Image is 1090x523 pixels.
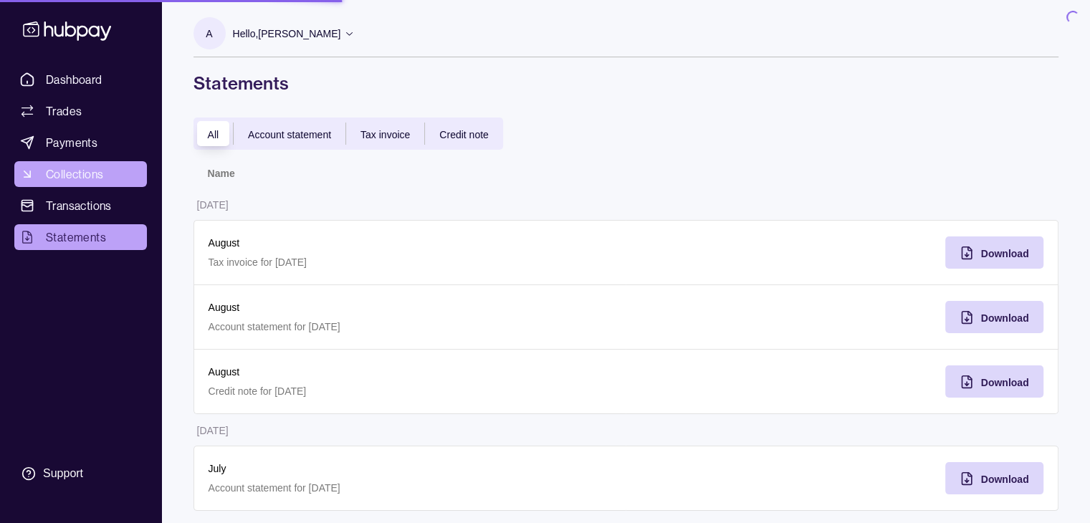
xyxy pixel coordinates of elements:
[209,299,612,315] p: August
[233,26,341,42] p: Hello, [PERSON_NAME]
[209,480,612,496] p: Account statement for [DATE]
[14,98,147,124] a: Trades
[945,236,1043,269] button: Download
[197,425,229,436] p: [DATE]
[46,134,97,151] span: Payments
[981,248,1029,259] span: Download
[14,130,147,155] a: Payments
[46,229,106,246] span: Statements
[14,459,147,489] a: Support
[360,129,410,140] span: Tax invoice
[43,466,83,481] div: Support
[206,26,212,42] p: A
[14,67,147,92] a: Dashboard
[14,224,147,250] a: Statements
[209,254,612,270] p: Tax invoice for [DATE]
[439,129,488,140] span: Credit note
[208,129,219,140] span: All
[46,102,82,120] span: Trades
[46,165,103,183] span: Collections
[193,72,1058,95] h1: Statements
[46,71,102,88] span: Dashboard
[14,193,147,219] a: Transactions
[14,161,147,187] a: Collections
[197,199,229,211] p: [DATE]
[209,235,612,251] p: August
[209,383,612,399] p: Credit note for [DATE]
[981,377,1029,388] span: Download
[46,197,112,214] span: Transactions
[981,312,1029,324] span: Download
[981,474,1029,485] span: Download
[193,117,503,150] div: documentTypes
[209,319,612,335] p: Account statement for [DATE]
[945,301,1043,333] button: Download
[209,461,612,476] p: July
[945,365,1043,398] button: Download
[208,168,235,179] p: Name
[248,129,331,140] span: Account statement
[209,364,612,380] p: August
[945,462,1043,494] button: Download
